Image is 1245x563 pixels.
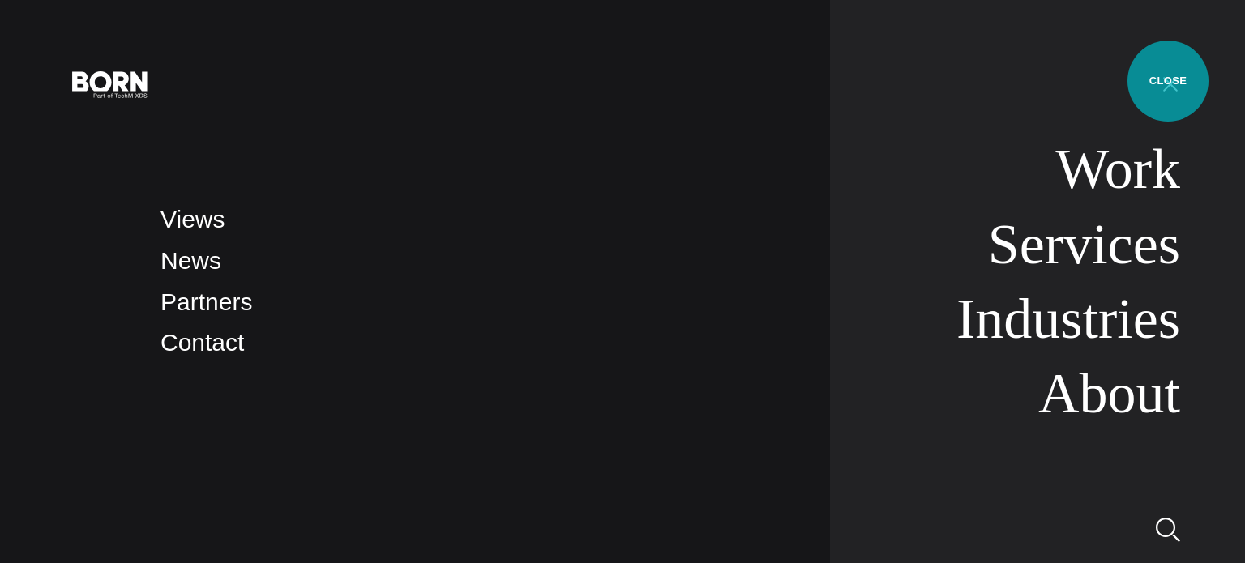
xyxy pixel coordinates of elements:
[160,288,252,315] a: Partners
[160,247,221,274] a: News
[160,329,244,356] a: Contact
[988,213,1180,275] a: Services
[1055,138,1180,200] a: Work
[956,288,1180,350] a: Industries
[160,206,225,232] a: Views
[1156,518,1180,542] img: Search
[1151,66,1190,100] button: Open
[1038,362,1180,424] a: About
